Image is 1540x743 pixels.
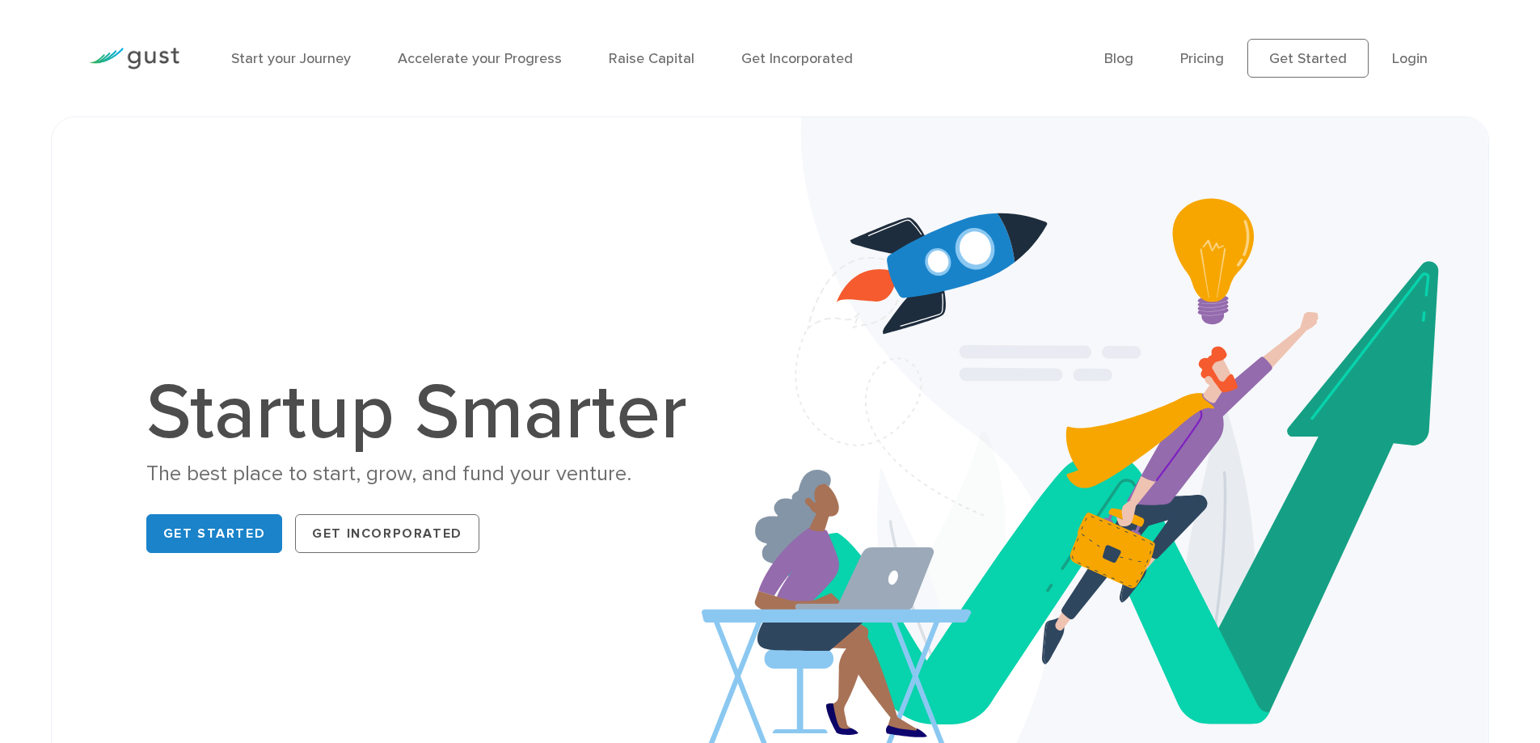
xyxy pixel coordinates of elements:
[89,48,179,70] img: Gust Logo
[146,374,704,452] h1: Startup Smarter
[146,460,704,488] div: The best place to start, grow, and fund your venture.
[1104,50,1133,67] a: Blog
[609,50,694,67] a: Raise Capital
[231,50,351,67] a: Start your Journey
[398,50,562,67] a: Accelerate your Progress
[146,514,283,553] a: Get Started
[295,514,479,553] a: Get Incorporated
[1392,50,1428,67] a: Login
[1247,39,1369,78] a: Get Started
[741,50,853,67] a: Get Incorporated
[1180,50,1224,67] a: Pricing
